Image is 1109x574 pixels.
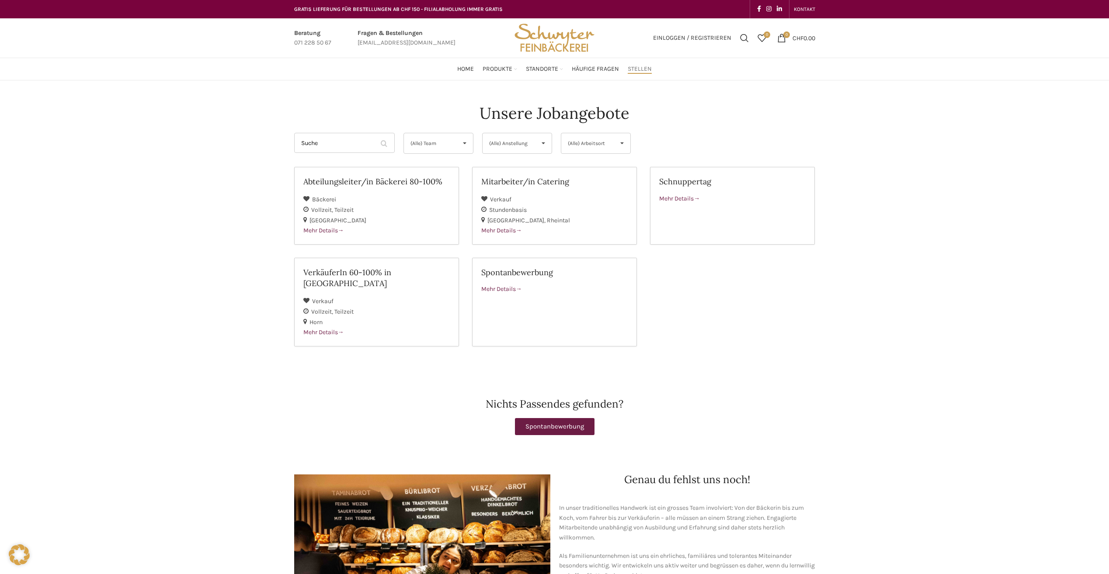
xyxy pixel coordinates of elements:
div: Meine Wunschliste [753,29,771,47]
span: 0 [764,31,770,38]
span: (Alle) Team [410,133,452,153]
a: Einloggen / Registrieren [649,29,736,47]
span: [GEOGRAPHIC_DATA] [309,217,366,224]
span: Vollzeit [311,206,334,214]
span: CHF [793,34,803,41]
div: Secondary navigation [789,0,820,18]
a: Standorte [526,60,563,78]
a: Spontanbewerbung Mehr Details [472,258,637,346]
span: Verkauf [312,297,334,305]
a: VerkäuferIn 60-100% in [GEOGRAPHIC_DATA] Verkauf Vollzeit Teilzeit Horn Mehr Details [294,258,459,346]
h2: Nichts Passendes gefunden? [294,399,815,409]
span: Spontanbewerbung [525,423,584,430]
span: KONTAKT [794,6,815,12]
span: Einloggen / Registrieren [653,35,731,41]
h2: Schnuppertag [659,176,806,187]
span: ▾ [535,133,552,153]
span: Home [457,65,474,73]
bdi: 0.00 [793,34,815,41]
span: GRATIS LIEFERUNG FÜR BESTELLUNGEN AB CHF 150 - FILIALABHOLUNG IMMER GRATIS [294,6,503,12]
a: KONTAKT [794,0,815,18]
a: Schnuppertag Mehr Details [650,167,815,245]
span: Mehr Details [303,227,344,234]
a: Facebook social link [754,3,764,15]
span: 0 [783,31,790,38]
img: Bäckerei Schwyter [511,18,597,58]
a: 0 CHF0.00 [773,29,820,47]
span: Mehr Details [303,328,344,336]
a: Stellen [628,60,652,78]
a: Abteilungsleiter/in Bäckerei 80-100% Bäckerei Vollzeit Teilzeit [GEOGRAPHIC_DATA] Mehr Details [294,167,459,245]
span: [GEOGRAPHIC_DATA] [487,217,547,224]
span: Rheintal [547,217,570,224]
a: Infobox link [358,28,455,48]
span: Produkte [483,65,512,73]
a: Linkedin social link [774,3,785,15]
span: Stellen [628,65,652,73]
span: (Alle) Anstellung [489,133,531,153]
h4: Unsere Jobangebote [480,102,629,124]
span: Teilzeit [334,308,354,315]
a: Häufige Fragen [572,60,619,78]
span: ▾ [614,133,630,153]
h2: Genau du fehlst uns noch! [559,474,815,485]
p: In unser traditionelles Handwerk ist ein grosses Team involviert: Von der Bäckerin bis zum Koch, ... [559,503,815,543]
a: Site logo [511,34,597,41]
a: 0 [753,29,771,47]
span: Häufige Fragen [572,65,619,73]
span: Verkauf [490,196,511,203]
h2: Spontanbewerbung [481,267,628,278]
input: Suche [294,133,395,153]
span: Stundenbasis [489,206,527,214]
h2: Abteilungsleiter/in Bäckerei 80-100% [303,176,450,187]
a: Suchen [736,29,753,47]
h2: Mitarbeiter/in Catering [481,176,628,187]
a: Produkte [483,60,517,78]
span: Mehr Details [481,227,522,234]
h2: VerkäuferIn 60-100% in [GEOGRAPHIC_DATA] [303,267,450,289]
span: ▾ [456,133,473,153]
span: Vollzeit [311,308,334,315]
span: Bäckerei [312,196,336,203]
a: Home [457,60,474,78]
span: (Alle) Arbeitsort [568,133,609,153]
div: Main navigation [290,60,820,78]
a: Infobox link [294,28,331,48]
a: Mitarbeiter/in Catering Verkauf Stundenbasis [GEOGRAPHIC_DATA] Rheintal Mehr Details [472,167,637,245]
span: Horn [309,318,323,326]
span: Mehr Details [659,195,700,202]
span: Standorte [526,65,558,73]
span: Teilzeit [334,206,354,214]
a: Instagram social link [764,3,774,15]
span: Mehr Details [481,285,522,293]
a: Spontanbewerbung [515,418,594,435]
